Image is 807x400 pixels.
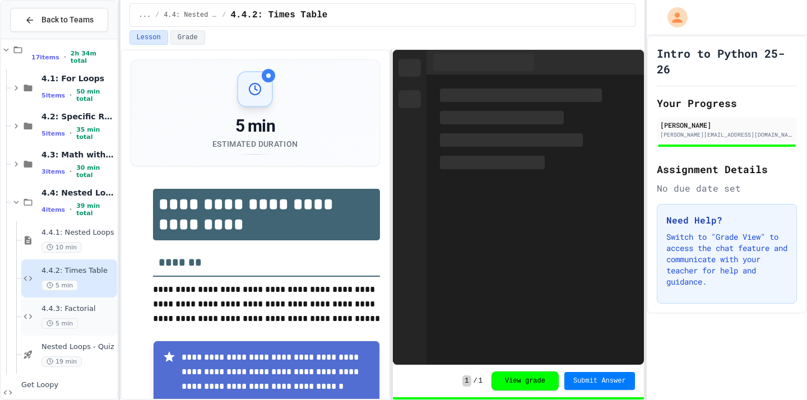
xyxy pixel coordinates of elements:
span: 4.4.2: Times Table [231,8,328,22]
span: / [474,376,477,385]
span: Submit Answer [573,376,626,385]
button: Lesson [129,30,168,45]
span: / [222,11,226,20]
p: Switch to "Grade View" to access the chat feature and communicate with your teacher for help and ... [666,231,787,287]
span: 1 [479,376,483,385]
button: View grade [491,371,559,390]
span: / [155,11,159,20]
span: ... [139,11,151,20]
button: Grade [170,30,205,45]
div: My Account [656,4,690,30]
button: Back to Teams [10,8,108,32]
div: Estimated Duration [212,138,298,150]
h1: Intro to Python 25-26 [657,45,797,77]
h2: Your Progress [657,95,797,111]
h2: Assignment Details [657,161,797,177]
div: 5 min [212,116,298,136]
span: Back to Teams [41,14,94,26]
h3: Need Help? [666,213,787,227]
span: 4.4: Nested Loops [164,11,217,20]
button: Submit Answer [564,372,635,390]
div: [PERSON_NAME] [660,120,794,130]
span: 1 [462,375,471,387]
div: [PERSON_NAME][EMAIL_ADDRESS][DOMAIN_NAME] [660,131,794,139]
div: No due date set [657,182,797,195]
